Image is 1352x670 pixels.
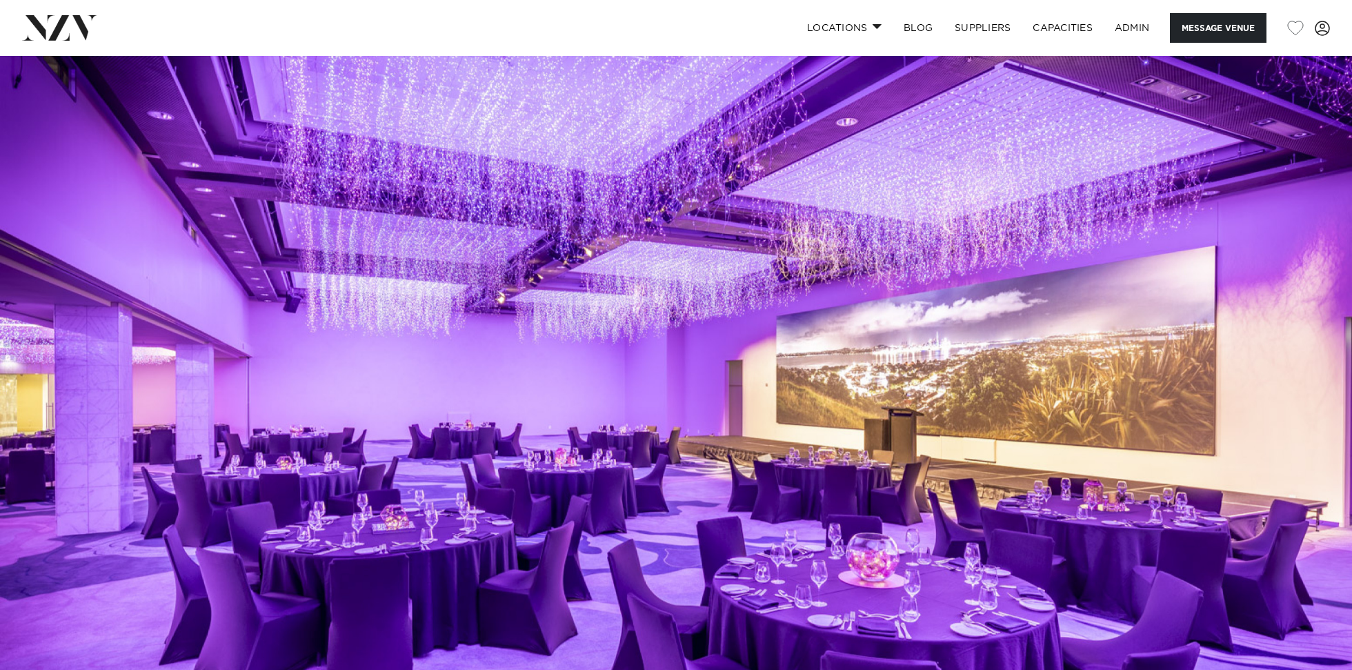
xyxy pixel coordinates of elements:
[1170,13,1266,43] button: Message Venue
[1104,13,1160,43] a: ADMIN
[1022,13,1104,43] a: Capacities
[796,13,893,43] a: Locations
[893,13,944,43] a: BLOG
[22,15,97,40] img: nzv-logo.png
[944,13,1022,43] a: SUPPLIERS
